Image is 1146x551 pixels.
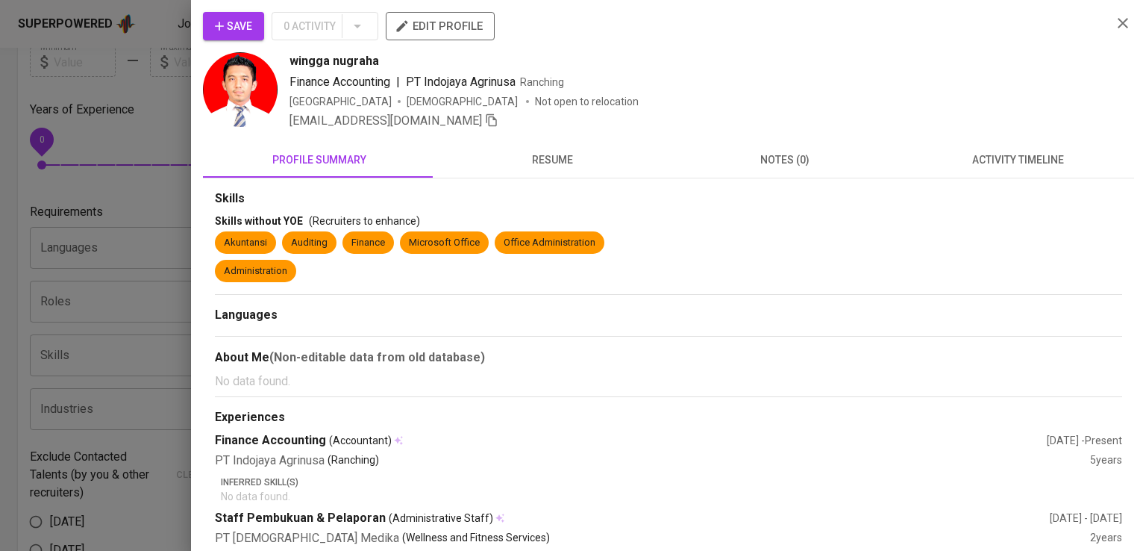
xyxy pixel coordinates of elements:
[203,12,264,40] button: Save
[289,52,379,70] span: wingga nugraha
[445,151,660,169] span: resume
[291,236,328,250] div: Auditing
[269,350,485,364] b: (Non-editable data from old database)
[215,409,1122,426] div: Experiences
[677,151,892,169] span: notes (0)
[386,19,495,31] a: edit profile
[329,433,392,448] span: (Accountant)
[221,489,1122,504] p: No data found.
[396,73,400,91] span: |
[221,476,1122,489] p: Inferred Skill(s)
[389,511,493,526] span: (Administrative Staff)
[504,236,595,250] div: Office Administration
[1050,511,1122,526] div: [DATE] - [DATE]
[224,264,287,278] div: Administration
[289,75,390,89] span: Finance Accounting
[328,452,379,470] p: (Ranching)
[212,151,427,169] span: profile summary
[1047,433,1122,448] div: [DATE] - Present
[409,236,480,250] div: Microsoft Office
[910,151,1125,169] span: activity timeline
[402,530,550,547] p: (Wellness and Fitness Services)
[407,94,520,109] span: [DEMOGRAPHIC_DATA]
[1090,452,1122,470] div: 5 years
[215,190,1122,208] div: Skills
[215,349,1122,367] div: About Me
[215,215,303,227] span: Skills without YOE
[1090,530,1122,547] div: 2 years
[215,510,1050,527] div: Staff Pembukuan & Pelaporan
[224,236,267,250] div: Akuntansi
[289,113,482,128] span: [EMAIL_ADDRESS][DOMAIN_NAME]
[386,12,495,40] button: edit profile
[215,432,1047,449] div: Finance Accounting
[215,17,252,36] span: Save
[203,52,278,127] img: cd408849e63c5cd15a91110a529c9e4d.jpg
[309,215,420,227] span: (Recruiters to enhance)
[289,94,392,109] div: [GEOGRAPHIC_DATA]
[535,94,639,109] p: Not open to relocation
[406,75,516,89] span: PT Indojaya Agrinusa
[351,236,385,250] div: Finance
[215,373,1122,390] p: No data found.
[215,452,1090,470] div: PT Indojaya Agrinusa
[520,76,564,88] span: Ranching
[215,307,1122,324] div: Languages
[398,16,483,36] span: edit profile
[215,530,1090,547] div: PT [DEMOGRAPHIC_DATA] Medika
